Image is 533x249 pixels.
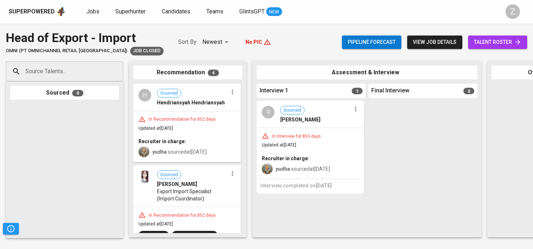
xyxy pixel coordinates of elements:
[115,8,146,15] span: Superhunter
[371,87,409,95] span: Final Interview
[262,106,274,119] div: R
[157,171,181,178] span: Sourced
[139,89,151,101] div: H
[352,88,363,94] span: 1
[413,38,456,47] span: view job details
[245,38,262,46] p: No PIC
[262,142,296,148] span: Updated at [DATE]
[119,71,121,72] button: Open
[262,155,309,161] b: Recruiter in charge:
[202,36,231,49] div: Newest
[407,36,462,49] button: view job details
[269,133,324,140] div: In Interview for 853 days
[474,38,521,47] span: talent roster
[152,149,167,155] b: yudha
[348,38,396,47] span: Pipeline forecast
[133,84,241,162] div: HSourcedHendriansyah HendriansyahIn Recommendation for 852 daysUpdated at[DATE]Recruiter in charg...
[10,86,119,100] div: Sourced
[146,116,219,123] div: In Recommendation for 852 days
[262,163,273,174] img: yudha@glints.com
[157,99,225,106] span: Hendriansyah Hendriansyah
[130,47,164,55] div: Slow response from client
[468,36,527,49] a: talent roster
[56,6,66,17] img: app logo
[316,183,332,188] span: [DATE]
[139,126,173,131] span: Updated at [DATE]
[208,70,219,76] span: 4
[257,66,477,80] div: Assessment & Interview
[162,7,192,16] a: Candidates
[178,38,197,46] p: Sort By
[342,36,401,49] button: Pipeline forecast
[281,107,304,114] span: Sourced
[6,47,127,54] span: OMNI (PT Omnichannel Retail [GEOGRAPHIC_DATA])
[260,182,360,190] h6: Interview completed on
[9,8,55,16] div: Superpowered
[86,8,99,15] span: Jobs
[139,146,149,157] img: yudha@glints.com
[9,6,66,17] a: Superpoweredapp logo
[157,180,197,188] span: [PERSON_NAME]
[72,90,83,96] span: 0
[266,8,282,16] span: NEW
[202,38,222,46] p: Newest
[157,188,228,202] span: Export Import Specialist (Import Coordinator)
[115,7,147,16] a: Superhunter
[206,7,225,16] a: Teams
[162,8,190,15] span: Candidates
[3,223,19,235] button: Pipeline Triggers
[139,138,186,144] b: Recruiter in charge:
[239,8,265,15] span: GlintsGPT
[86,7,101,16] a: Jobs
[276,166,290,172] b: yudha
[175,232,215,239] div: Interpersonal Skills
[6,29,164,47] div: Head of Export - Import
[141,232,166,239] div: CorelDRAW
[206,8,223,15] span: Teams
[260,87,288,95] span: Interview 1
[152,149,207,155] span: sourced at [DATE]
[146,212,219,219] div: In Recommendation for 852 days
[280,116,321,123] span: [PERSON_NAME]
[130,47,164,54] span: Job Closed
[157,90,181,97] span: Sourced
[139,221,173,227] span: Updated at [DATE]
[139,170,151,183] img: 4fcb31ab659a117ca71ba19d414afd5b.jpg
[239,7,282,16] a: GlintsGPT NEW
[463,88,474,94] span: 0
[505,4,520,19] div: Z
[133,66,242,80] div: Recommendation
[257,101,364,194] div: RSourced[PERSON_NAME]In Interview for 853 daysUpdated at[DATE]Recruiter in charge:yudha sourcedat...
[276,166,330,172] span: sourced at [DATE]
